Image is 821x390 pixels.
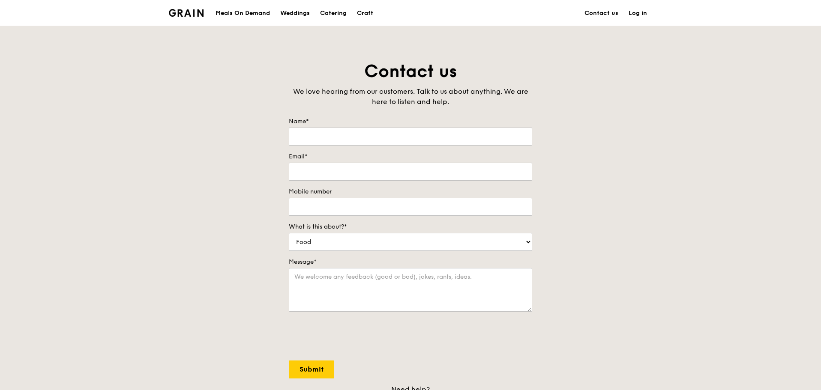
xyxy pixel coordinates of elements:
[289,258,532,266] label: Message*
[315,0,352,26] a: Catering
[275,0,315,26] a: Weddings
[289,360,334,378] input: Submit
[280,0,310,26] div: Weddings
[216,0,270,26] div: Meals On Demand
[289,86,532,107] div: We love hearing from our customers. Talk to us about anything. We are here to listen and help.
[169,9,204,17] img: Grain
[289,188,532,196] label: Mobile number
[289,152,532,161] label: Email*
[289,60,532,83] h1: Contact us
[289,117,532,126] label: Name*
[579,0,623,26] a: Contact us
[289,223,532,231] label: What is this about?*
[289,320,419,354] iframe: reCAPTCHA
[623,0,652,26] a: Log in
[320,0,347,26] div: Catering
[357,0,373,26] div: Craft
[352,0,378,26] a: Craft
